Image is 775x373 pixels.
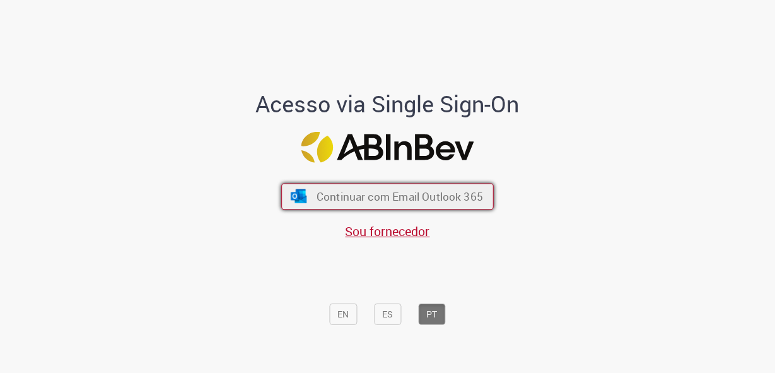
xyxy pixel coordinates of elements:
button: ES [375,303,402,324]
a: Sou fornecedor [346,223,430,240]
img: ícone Azure/Microsoft 360 [289,189,308,203]
button: PT [419,303,446,324]
span: Continuar com Email Outlook 365 [317,189,483,203]
button: ícone Azure/Microsoft 360 Continuar com Email Outlook 365 [281,183,494,210]
img: Logo ABInBev [301,132,474,163]
h1: Acesso via Single Sign-On [213,92,562,117]
button: EN [330,303,358,324]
